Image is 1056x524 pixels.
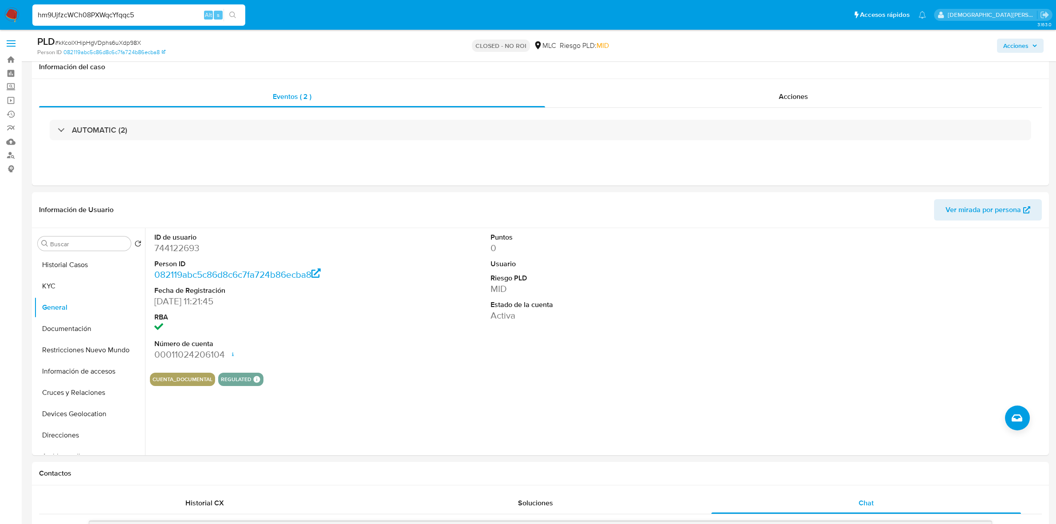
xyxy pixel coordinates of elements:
dt: Person ID [154,259,370,269]
button: Ver mirada por persona [934,199,1042,221]
button: Direcciones [34,425,145,446]
span: Acciones [1003,39,1029,53]
input: Buscar [50,240,127,248]
button: search-icon [224,9,242,21]
span: Ver mirada por persona [946,199,1021,221]
h3: AUTOMATIC (2) [72,125,127,135]
button: Devices Geolocation [34,403,145,425]
dd: MID [491,283,706,295]
button: KYC [34,276,145,297]
dt: Riesgo PLD [491,273,706,283]
dt: ID de usuario [154,232,370,242]
dd: 744122693 [154,242,370,254]
a: Salir [1040,10,1049,20]
a: 082119abc5c86d8c6c7fa724b86ecba8 [154,268,321,281]
h1: Información de Usuario [39,205,114,214]
span: s [217,11,220,19]
h1: Información del caso [39,63,1042,71]
button: General [34,297,145,318]
dt: RBA [154,312,370,322]
span: Soluciones [518,498,553,508]
dd: Activa [491,309,706,322]
dt: Puntos [491,232,706,242]
dd: 0 [491,242,706,254]
dt: Fecha de Registración [154,286,370,295]
span: Chat [859,498,874,508]
dd: 00011024206104 [154,348,370,361]
span: Eventos ( 2 ) [273,91,311,102]
button: Información de accesos [34,361,145,382]
button: Buscar [41,240,48,247]
dt: Número de cuenta [154,339,370,349]
p: CLOSED - NO ROI [472,39,530,52]
span: Accesos rápidos [860,10,910,20]
div: MLC [534,41,556,51]
span: # kKcoIXHipHgVDphs6uXdp98X [55,38,141,47]
dt: Usuario [491,259,706,269]
button: Restricciones Nuevo Mundo [34,339,145,361]
p: cristian.porley@mercadolibre.com [948,11,1037,19]
button: Volver al orden por defecto [134,240,141,250]
span: Historial CX [185,498,224,508]
h1: Contactos [39,469,1042,478]
span: Riesgo PLD: [560,41,609,51]
button: Historial Casos [34,254,145,276]
button: Acciones [997,39,1044,53]
input: Buscar usuario o caso... [32,9,245,21]
button: Archivos adjuntos [34,446,145,467]
button: Documentación [34,318,145,339]
span: Alt [205,11,212,19]
b: PLD [37,34,55,48]
dt: Estado de la cuenta [491,300,706,310]
dd: [DATE] 11:21:45 [154,295,370,307]
b: Person ID [37,48,62,56]
a: Notificaciones [919,11,926,19]
span: Acciones [779,91,808,102]
a: 082119abc5c86d8c6c7fa724b86ecba8 [63,48,165,56]
button: Cruces y Relaciones [34,382,145,403]
span: MID [597,40,609,51]
div: AUTOMATIC (2) [50,120,1031,140]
